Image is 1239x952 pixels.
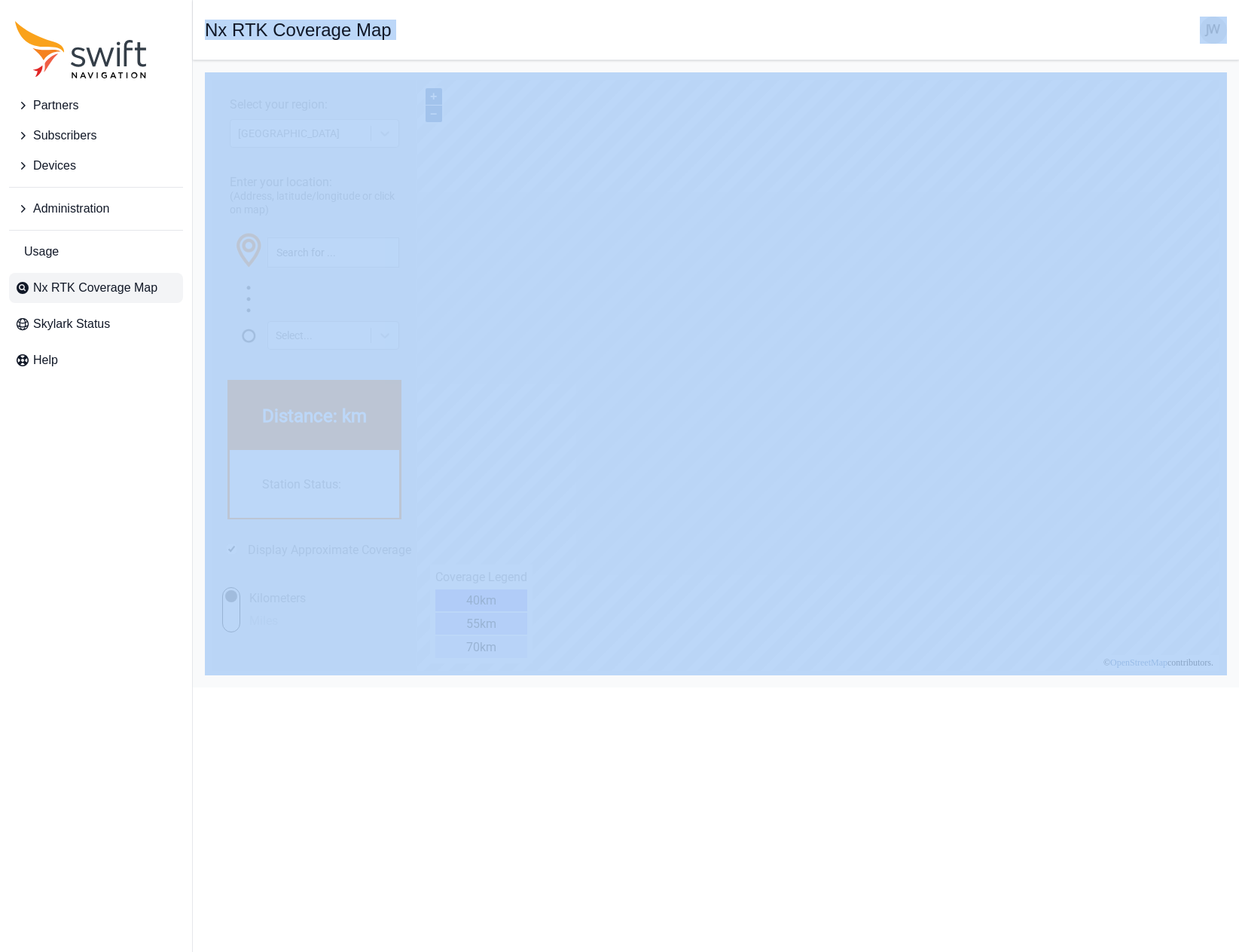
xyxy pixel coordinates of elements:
img: user photo [1200,17,1227,44]
div: Coverage Legend [230,497,322,512]
span: Usage [24,243,59,261]
a: OpenStreetMap [905,585,963,595]
span: Help [33,351,58,369]
div: 40km [230,517,322,539]
div: 70km [230,564,322,586]
li: © contributors. [899,585,1009,595]
a: Skylark Status [9,309,183,339]
span: Skylark Status [33,315,110,333]
a: Nx RTK Coverage Map [9,273,183,303]
button: Subscribers [9,121,183,151]
span: Devices [33,157,76,175]
button: Partners [9,90,183,121]
button: Administration [9,194,183,224]
button: Devices [9,151,183,181]
span: Subscribers [33,127,96,145]
a: Help [9,345,183,375]
span: Nx RTK Coverage Map [33,279,157,297]
span: Partners [33,96,78,115]
iframe: RTK Map [205,72,1227,675]
div: 55km [230,540,322,562]
a: Usage [9,237,183,267]
h1: Nx RTK Coverage Map [205,21,392,39]
span: Administration [33,200,109,218]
